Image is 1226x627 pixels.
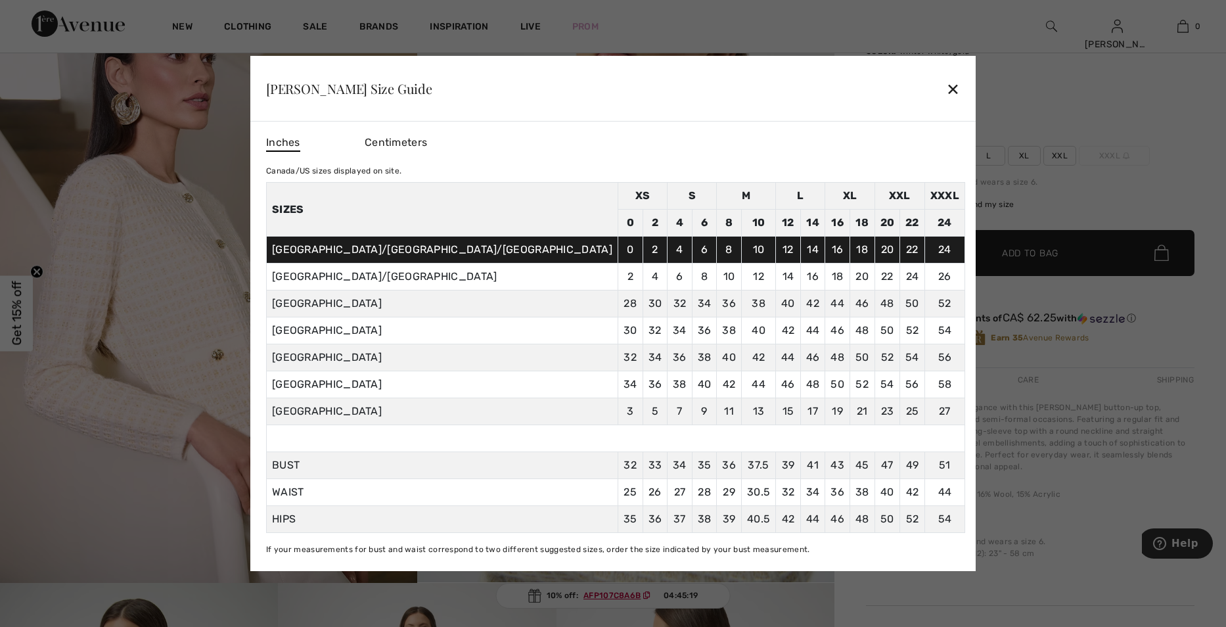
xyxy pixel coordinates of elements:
[800,317,825,344] td: 44
[830,513,844,525] span: 46
[673,459,687,471] span: 34
[900,264,925,290] td: 24
[855,513,869,525] span: 48
[643,398,668,425] td: 5
[874,290,900,317] td: 48
[266,452,618,479] td: BUST
[874,237,900,264] td: 20
[722,459,736,471] span: 36
[938,513,952,525] span: 54
[668,398,692,425] td: 7
[906,486,919,498] span: 42
[266,398,618,425] td: [GEOGRAPHIC_DATA]
[776,264,801,290] td: 14
[618,344,643,371] td: 32
[692,290,717,317] td: 34
[924,210,965,237] td: 24
[624,486,637,498] span: 25
[668,264,692,290] td: 6
[825,237,850,264] td: 16
[924,264,965,290] td: 26
[776,290,801,317] td: 40
[782,459,795,471] span: 39
[643,371,668,398] td: 36
[266,135,300,152] span: Inches
[741,290,775,317] td: 38
[643,344,668,371] td: 34
[825,210,850,237] td: 16
[800,344,825,371] td: 46
[782,513,795,525] span: 42
[266,237,618,264] td: [GEOGRAPHIC_DATA]/[GEOGRAPHIC_DATA]/[GEOGRAPHIC_DATA]
[266,371,618,398] td: [GEOGRAPHIC_DATA]
[800,290,825,317] td: 42
[800,398,825,425] td: 17
[874,344,900,371] td: 52
[365,136,427,149] span: Centimeters
[830,459,844,471] span: 43
[618,317,643,344] td: 30
[776,344,801,371] td: 44
[692,344,717,371] td: 38
[924,237,965,264] td: 24
[776,183,825,210] td: L
[776,237,801,264] td: 12
[643,290,668,317] td: 30
[782,486,795,498] span: 32
[717,183,776,210] td: M
[266,82,432,95] div: [PERSON_NAME] Size Guide
[800,371,825,398] td: 48
[741,210,775,237] td: 10
[648,459,662,471] span: 33
[900,237,925,264] td: 22
[946,75,960,103] div: ✕
[648,486,662,498] span: 26
[717,290,742,317] td: 36
[698,486,711,498] span: 28
[800,264,825,290] td: 16
[624,513,637,525] span: 35
[266,317,618,344] td: [GEOGRAPHIC_DATA]
[668,317,692,344] td: 34
[939,459,951,471] span: 51
[723,486,735,498] span: 29
[624,459,637,471] span: 32
[643,237,668,264] td: 2
[776,317,801,344] td: 42
[741,237,775,264] td: 10
[924,183,965,210] td: XXXL
[717,264,742,290] td: 10
[618,237,643,264] td: 0
[668,290,692,317] td: 32
[874,183,924,210] td: XXL
[673,513,686,525] span: 37
[924,290,965,317] td: 52
[850,210,874,237] td: 18
[266,506,618,533] td: HIPS
[874,398,900,425] td: 23
[924,398,965,425] td: 27
[266,165,965,177] div: Canada/US sizes displayed on site.
[698,513,712,525] span: 38
[692,264,717,290] td: 8
[692,371,717,398] td: 40
[924,371,965,398] td: 58
[668,344,692,371] td: 36
[850,398,874,425] td: 21
[643,210,668,237] td: 2
[800,210,825,237] td: 14
[776,371,801,398] td: 46
[748,459,769,471] span: 37.5
[266,183,618,237] th: Sizes
[850,317,874,344] td: 48
[900,371,925,398] td: 56
[874,264,900,290] td: 22
[266,344,618,371] td: [GEOGRAPHIC_DATA]
[924,317,965,344] td: 54
[874,371,900,398] td: 54
[618,210,643,237] td: 0
[266,264,618,290] td: [GEOGRAPHIC_DATA]/[GEOGRAPHIC_DATA]
[900,344,925,371] td: 54
[825,371,850,398] td: 50
[692,317,717,344] td: 36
